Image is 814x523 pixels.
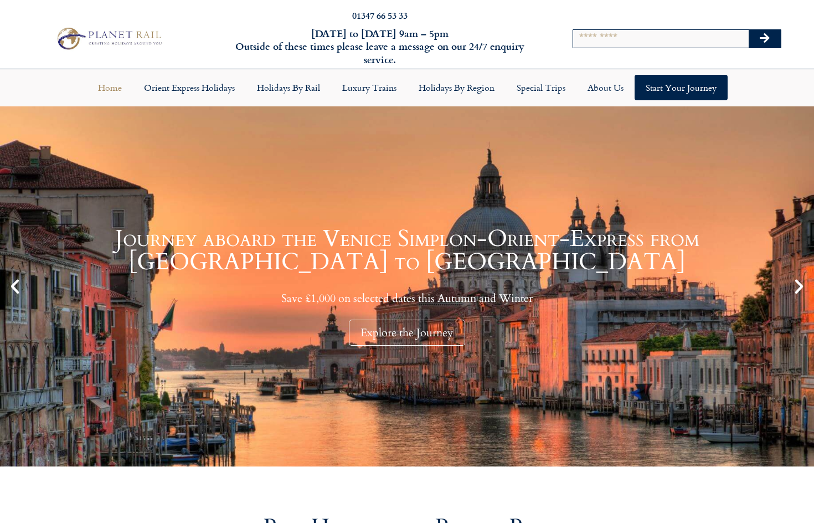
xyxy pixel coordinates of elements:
[408,75,506,100] a: Holidays by Region
[331,75,408,100] a: Luxury Trains
[506,75,576,100] a: Special Trips
[349,320,465,346] div: Explore the Journey
[28,291,786,305] p: Save £1,000 on selected dates this Autumn and Winter
[790,277,808,296] div: Next slide
[6,277,24,296] div: Previous slide
[6,75,808,100] nav: Menu
[246,75,331,100] a: Holidays by Rail
[576,75,635,100] a: About Us
[635,75,728,100] a: Start your Journey
[749,30,781,48] button: Search
[28,227,786,274] h1: Journey aboard the Venice Simplon-Orient-Express from [GEOGRAPHIC_DATA] to [GEOGRAPHIC_DATA]
[53,25,164,52] img: Planet Rail Train Holidays Logo
[87,75,133,100] a: Home
[133,75,246,100] a: Orient Express Holidays
[220,27,540,66] h6: [DATE] to [DATE] 9am – 5pm Outside of these times please leave a message on our 24/7 enquiry serv...
[352,9,408,22] a: 01347 66 53 33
